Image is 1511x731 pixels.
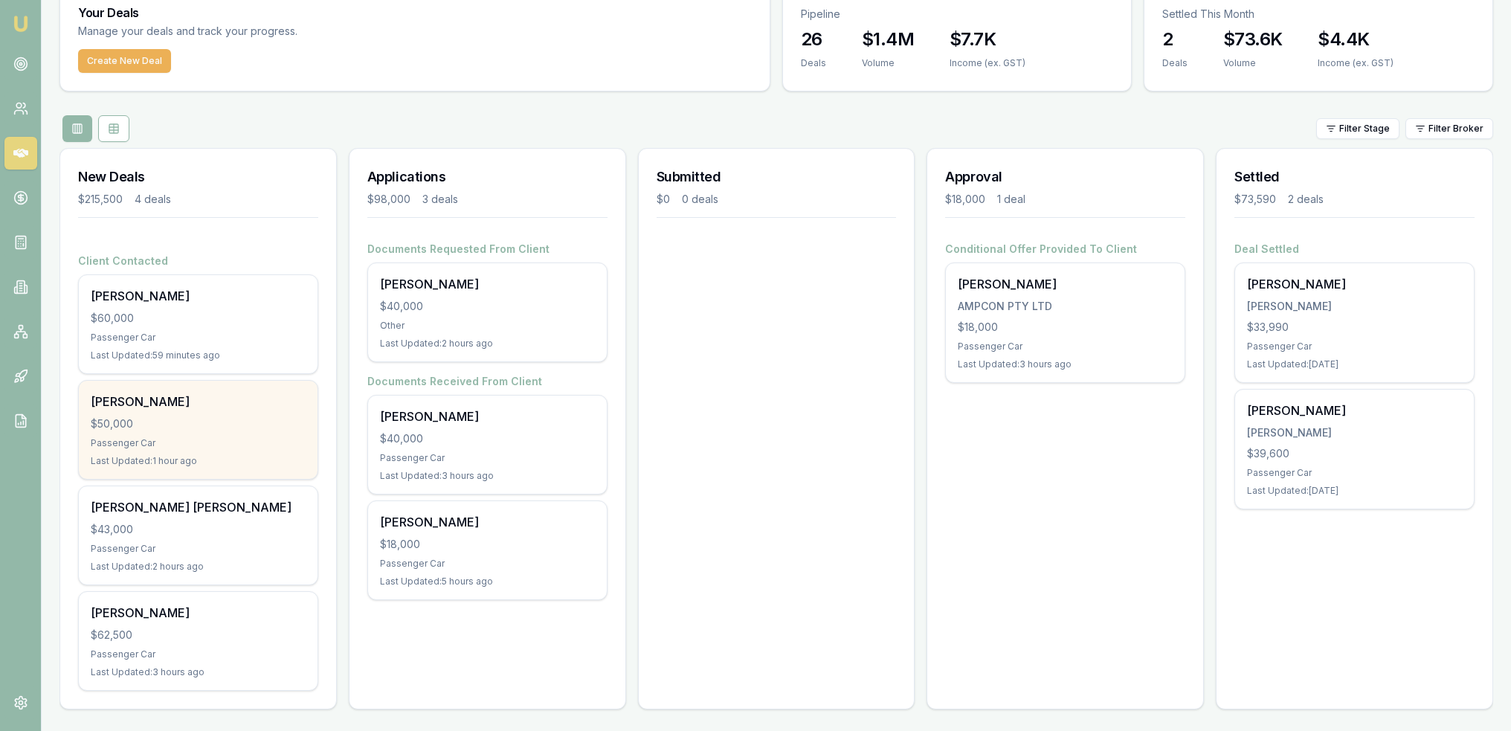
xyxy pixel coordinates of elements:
div: [PERSON_NAME] [1247,425,1462,440]
div: $98,000 [367,192,410,207]
button: Filter Broker [1405,118,1493,139]
div: $0 [657,192,670,207]
div: [PERSON_NAME] [1247,299,1462,314]
div: [PERSON_NAME] [380,513,595,531]
h3: 26 [801,28,826,51]
div: $62,500 [91,628,306,643]
div: Last Updated: 59 minutes ago [91,350,306,361]
div: Last Updated: [DATE] [1247,358,1462,370]
div: 1 deal [997,192,1025,207]
h3: Applications [367,167,608,187]
div: Passenger Car [1247,467,1462,479]
h3: Submitted [657,167,897,187]
div: 4 deals [135,192,171,207]
h3: $4.4K [1318,28,1394,51]
h3: $1.4M [862,28,914,51]
h3: 2 [1162,28,1188,51]
div: Passenger Car [91,648,306,660]
h3: Your Deals [78,7,752,19]
button: Filter Stage [1316,118,1399,139]
div: Passenger Car [91,543,306,555]
h4: Client Contacted [78,254,318,268]
p: Manage your deals and track your progress. [78,23,459,40]
div: [PERSON_NAME] [380,275,595,293]
div: Deals [801,57,826,69]
p: Pipeline [801,7,1113,22]
div: [PERSON_NAME] [1247,275,1462,293]
div: 0 deals [682,192,718,207]
div: $43,000 [91,522,306,537]
div: Last Updated: 3 hours ago [91,666,306,678]
div: Last Updated: 5 hours ago [380,576,595,587]
div: [PERSON_NAME] [1247,402,1462,419]
div: [PERSON_NAME] [91,604,306,622]
div: Passenger Car [380,452,595,464]
div: Passenger Car [958,341,1173,352]
div: $18,000 [958,320,1173,335]
h3: Settled [1234,167,1475,187]
div: [PERSON_NAME] [958,275,1173,293]
div: Deals [1162,57,1188,69]
span: Filter Stage [1339,123,1390,135]
div: [PERSON_NAME] [91,287,306,305]
div: Income (ex. GST) [1318,57,1394,69]
div: $40,000 [380,299,595,314]
div: Last Updated: 2 hours ago [380,338,595,350]
div: Volume [1223,57,1282,69]
div: $33,990 [1247,320,1462,335]
div: [PERSON_NAME] [91,393,306,410]
div: [PERSON_NAME] [PERSON_NAME] [91,498,306,516]
div: $39,600 [1247,446,1462,461]
div: Passenger Car [91,437,306,449]
div: Last Updated: 2 hours ago [91,561,306,573]
div: Volume [862,57,914,69]
div: 3 deals [422,192,458,207]
img: emu-icon-u.png [12,15,30,33]
div: $18,000 [945,192,985,207]
button: Create New Deal [78,49,171,73]
h3: Approval [945,167,1185,187]
div: Passenger Car [380,558,595,570]
div: 2 deals [1288,192,1324,207]
div: Last Updated: 3 hours ago [380,470,595,482]
div: $215,500 [78,192,123,207]
div: $60,000 [91,311,306,326]
div: Passenger Car [91,332,306,344]
div: Other [380,320,595,332]
div: Passenger Car [1247,341,1462,352]
p: Settled This Month [1162,7,1475,22]
h4: Deal Settled [1234,242,1475,257]
h3: $73.6K [1223,28,1282,51]
h3: $7.7K [950,28,1025,51]
h3: New Deals [78,167,318,187]
div: $40,000 [380,431,595,446]
div: $50,000 [91,416,306,431]
div: Last Updated: [DATE] [1247,485,1462,497]
h4: Documents Received From Client [367,374,608,389]
div: AMPCON PTY LTD [958,299,1173,314]
div: Last Updated: 3 hours ago [958,358,1173,370]
span: Filter Broker [1428,123,1483,135]
h4: Conditional Offer Provided To Client [945,242,1185,257]
div: $18,000 [380,537,595,552]
div: $73,590 [1234,192,1276,207]
h4: Documents Requested From Client [367,242,608,257]
div: Last Updated: 1 hour ago [91,455,306,467]
div: [PERSON_NAME] [380,408,595,425]
div: Income (ex. GST) [950,57,1025,69]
